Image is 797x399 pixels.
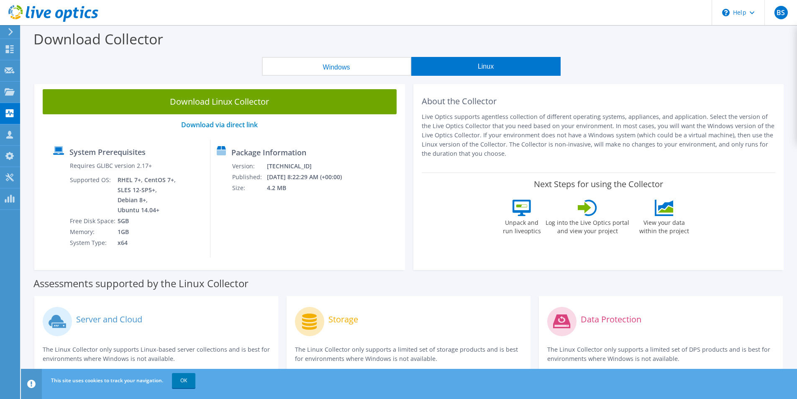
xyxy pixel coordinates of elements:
td: Published: [232,172,267,183]
td: Version: [232,161,267,172]
td: RHEL 7+, CentOS 7+, SLES 12-SP5+, Debian 8+, Ubuntu 14.04+ [117,175,177,216]
label: Requires GLIBC version 2.17+ [70,162,152,170]
span: BS [774,6,788,19]
td: 1GB [117,227,177,237]
svg: \n [722,9,730,16]
button: Linux [411,57,561,76]
label: System Prerequisites [69,148,146,156]
label: Package Information [231,148,306,157]
label: Unpack and run liveoptics [502,216,541,235]
label: Next Steps for using the Collector [534,179,663,189]
label: Data Protection [581,315,641,324]
p: The Linux Collector only supports a limited set of DPS products and is best for environments wher... [547,345,774,363]
label: Download Collector [33,29,163,49]
td: x64 [117,237,177,248]
button: Windows [262,57,411,76]
td: Memory: [69,227,117,237]
td: Size: [232,183,267,193]
td: [DATE] 8:22:29 AM (+00:00) [267,172,353,183]
span: This site uses cookies to track your navigation. [51,377,163,384]
label: Assessments supported by the Linux Collector [33,279,249,288]
a: Download via direct link [181,120,258,129]
label: Server and Cloud [76,315,142,324]
a: OK [172,373,195,388]
td: [TECHNICAL_ID] [267,161,353,172]
p: The Linux Collector only supports Linux-based server collections and is best for environments whe... [43,345,270,363]
td: System Type: [69,237,117,248]
p: The Linux Collector only supports a limited set of storage products and is best for environments ... [295,345,522,363]
h2: About the Collector [422,96,776,106]
label: Storage [328,315,358,324]
label: View your data within the project [634,216,694,235]
td: Supported OS: [69,175,117,216]
td: 4.2 MB [267,183,353,193]
td: Free Disk Space: [69,216,117,227]
a: Download Linux Collector [43,89,397,114]
label: Log into the Live Optics portal and view your project [545,216,630,235]
td: 5GB [117,216,177,227]
p: Live Optics supports agentless collection of different operating systems, appliances, and applica... [422,112,776,158]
